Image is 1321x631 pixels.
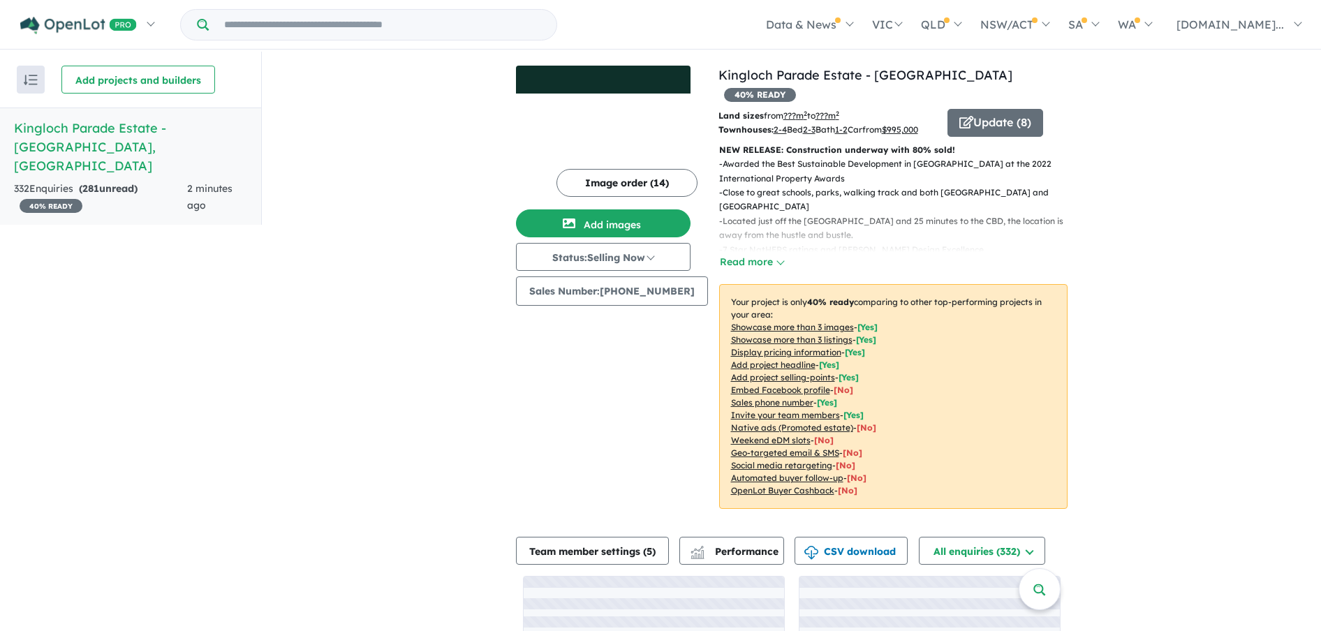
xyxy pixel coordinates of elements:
[857,422,876,433] span: [No]
[718,109,937,123] p: from
[731,460,832,470] u: Social media retargeting
[718,123,937,137] p: Bed Bath Car from
[804,110,807,117] sup: 2
[14,181,187,214] div: 332 Enquir ies
[838,485,857,496] span: [No]
[82,182,99,195] span: 281
[14,119,247,175] h5: Kingloch Parade Estate - [GEOGRAPHIC_DATA] , [GEOGRAPHIC_DATA]
[61,66,215,94] button: Add projects and builders
[795,537,908,565] button: CSV download
[839,372,859,383] span: [ Yes ]
[516,209,691,237] button: Add images
[731,347,841,357] u: Display pricing information
[731,485,834,496] u: OpenLot Buyer Cashback
[212,10,554,40] input: Try estate name, suburb, builder or developer
[817,397,837,408] span: [ Yes ]
[843,447,862,458] span: [No]
[731,422,853,433] u: Native ads (Promoted estate)
[79,182,138,195] strong: ( unread)
[843,410,864,420] span: [ Yes ]
[804,546,818,560] img: download icon
[816,110,839,121] u: ???m
[719,254,785,270] button: Read more
[731,410,840,420] u: Invite your team members
[693,545,778,558] span: Performance
[718,110,764,121] b: Land sizes
[647,545,652,558] span: 5
[719,143,1068,157] p: NEW RELEASE: Construction underway with 80% sold!
[947,109,1043,137] button: Update (8)
[807,110,839,121] span: to
[845,347,865,357] span: [ Yes ]
[835,124,848,135] u: 1-2
[731,447,839,458] u: Geo-targeted email & SMS
[807,297,854,307] b: 40 % ready
[847,473,866,483] span: [No]
[731,359,816,370] u: Add project headline
[20,199,82,213] span: 40 % READY
[187,182,233,211] span: 2 minutes ago
[679,537,784,565] button: Performance
[516,243,691,271] button: Status:Selling Now
[516,276,708,306] button: Sales Number:[PHONE_NUMBER]
[856,334,876,345] span: [ Yes ]
[836,460,855,470] span: [No]
[719,284,1068,509] p: Your project is only comparing to other top-performing projects in your area: - - - - - - - - - -...
[719,214,1079,243] p: - Located just off the [GEOGRAPHIC_DATA] and 25 minutes to the CBD, the location is away from the...
[857,322,878,332] span: [ Yes ]
[731,322,854,332] u: Showcase more than 3 images
[719,243,1079,257] p: - 7 Star NatHERS ratings and [PERSON_NAME] Design Excellence
[731,397,813,408] u: Sales phone number
[803,124,816,135] u: 2-3
[556,169,698,197] button: Image order (14)
[718,124,774,135] b: Townhouses:
[836,110,839,117] sup: 2
[819,359,839,370] span: [ Yes ]
[731,372,835,383] u: Add project selling-points
[724,88,796,102] span: 40 % READY
[516,537,669,565] button: Team member settings (5)
[814,435,834,445] span: [No]
[731,473,843,483] u: Automated buyer follow-up
[731,435,811,445] u: Weekend eDM slots
[731,385,830,395] u: Embed Facebook profile
[20,17,137,34] img: Openlot PRO Logo White
[834,385,853,395] span: [ No ]
[719,186,1079,214] p: - Close to great schools, parks, walking track and both [GEOGRAPHIC_DATA] and [GEOGRAPHIC_DATA]
[718,67,1012,83] a: Kingloch Parade Estate - [GEOGRAPHIC_DATA]
[691,546,703,554] img: line-chart.svg
[691,550,704,559] img: bar-chart.svg
[719,157,1079,186] p: - Awarded the Best Sustainable Development in [GEOGRAPHIC_DATA] at the 2022 International Propert...
[774,124,787,135] u: 2-4
[882,124,918,135] u: $ 995,000
[731,334,853,345] u: Showcase more than 3 listings
[24,75,38,85] img: sort.svg
[1176,17,1284,31] span: [DOMAIN_NAME]...
[919,537,1045,565] button: All enquiries (332)
[783,110,807,121] u: ??? m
